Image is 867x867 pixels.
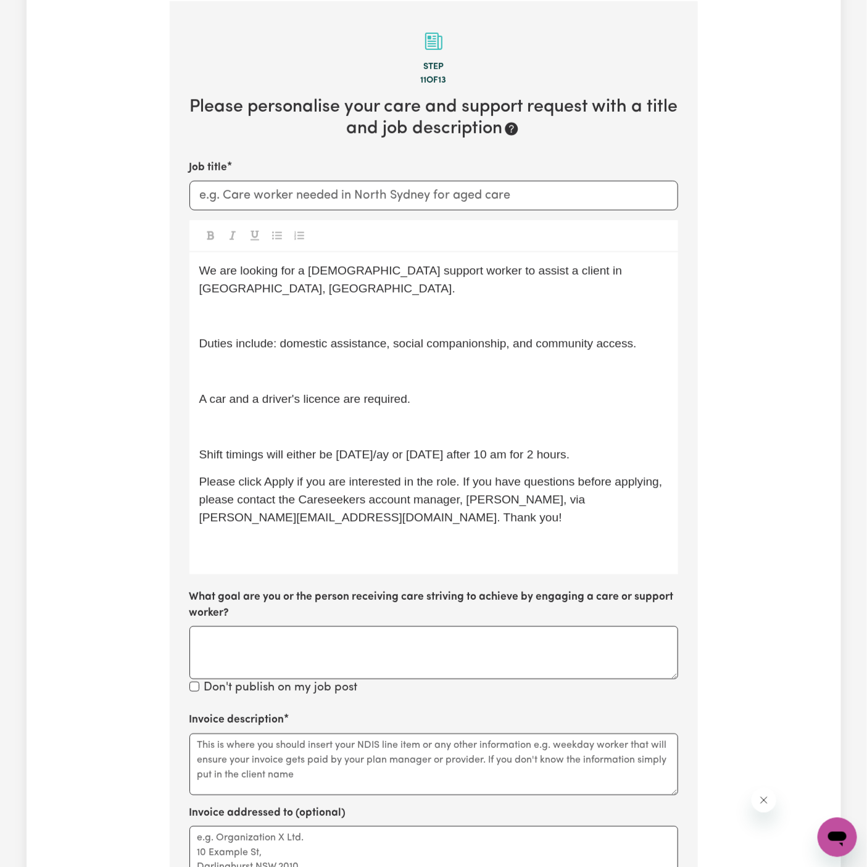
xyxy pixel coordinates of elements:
[268,228,286,244] button: Toggle undefined
[246,228,263,244] button: Toggle undefined
[7,9,75,19] span: Need any help?
[818,818,857,857] iframe: Button to launch messaging window
[199,337,637,350] span: Duties include: domestic assistance, social companionship, and community access.
[189,160,228,176] label: Job title
[189,74,678,88] div: 11 of 13
[189,712,284,728] label: Invoice description
[199,475,666,524] span: Please click Apply if you are interested in the role. If you have questions before applying, plea...
[189,805,346,821] label: Invoice addressed to (optional)
[224,228,241,244] button: Toggle undefined
[199,264,626,295] span: We are looking for a [DEMOGRAPHIC_DATA] support worker to assist a client in [GEOGRAPHIC_DATA], [...
[189,97,678,139] h2: Please personalise your care and support request with a title and job description
[199,448,570,461] span: Shift timings will either be [DATE]/ay or [DATE] after 10 am for 2 hours.
[189,589,678,622] label: What goal are you or the person receiving care striving to achieve by engaging a care or support ...
[202,228,219,244] button: Toggle undefined
[189,181,678,210] input: e.g. Care worker needed in North Sydney for aged care
[752,788,776,813] iframe: Close message
[189,60,678,74] div: Step
[204,679,358,697] label: Don't publish on my job post
[199,392,411,405] span: A car and a driver's licence are required.
[291,228,308,244] button: Toggle undefined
